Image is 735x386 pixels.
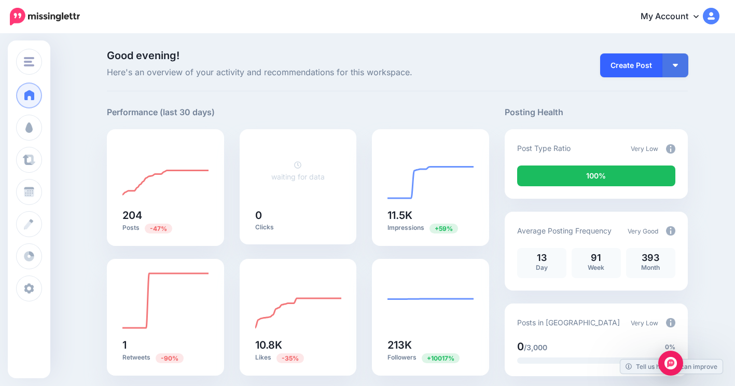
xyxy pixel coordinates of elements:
span: Week [588,264,604,271]
img: info-circle-grey.png [666,226,675,236]
span: 0% [665,342,675,352]
span: Very Low [631,145,658,153]
h5: 204 [122,210,209,220]
p: Likes [255,353,341,363]
a: waiting for data [271,160,325,181]
span: Very Low [631,319,658,327]
img: info-circle-grey.png [666,144,675,154]
a: My Account [630,4,719,30]
span: Previous period: 16.8K [276,353,304,363]
p: 91 [577,253,616,263]
h5: 213K [387,340,474,350]
h5: 10.8K [255,340,341,350]
p: Post Type Ratio [517,142,571,154]
span: 0 [517,340,524,353]
span: /3,000 [524,343,547,352]
p: Average Posting Frequency [517,225,612,237]
p: Followers [387,353,474,363]
span: Month [641,264,660,271]
img: arrow-down-white.png [673,64,678,67]
span: Very Good [628,227,658,235]
p: Impressions [387,223,474,233]
a: Create Post [600,53,662,77]
p: Posts in [GEOGRAPHIC_DATA] [517,316,620,328]
div: Open Intercom Messenger [658,351,683,376]
p: 13 [522,253,561,263]
p: Clicks [255,223,341,231]
span: Here's an overview of your activity and recommendations for this workspace. [107,66,489,79]
p: Posts [122,223,209,233]
span: Previous period: 384 [145,224,172,233]
p: 393 [631,253,670,263]
img: info-circle-grey.png [666,318,675,327]
h5: 0 [255,210,341,220]
img: menu.png [24,57,34,66]
span: Previous period: 2.1K [422,353,460,363]
div: 100% of your posts in the last 30 days were manually created (i.e. were not from Drip Campaigns o... [517,166,675,186]
a: Tell us how we can improve [620,360,723,374]
span: Day [536,264,548,271]
p: Retweets [122,353,209,363]
h5: 1 [122,340,209,350]
h5: 11.5K [387,210,474,220]
span: Previous period: 7.23K [429,224,458,233]
h5: Posting Health [505,106,688,119]
span: Good evening! [107,49,179,62]
img: Missinglettr [10,8,80,25]
span: Previous period: 10 [156,353,184,363]
h5: Performance (last 30 days) [107,106,215,119]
